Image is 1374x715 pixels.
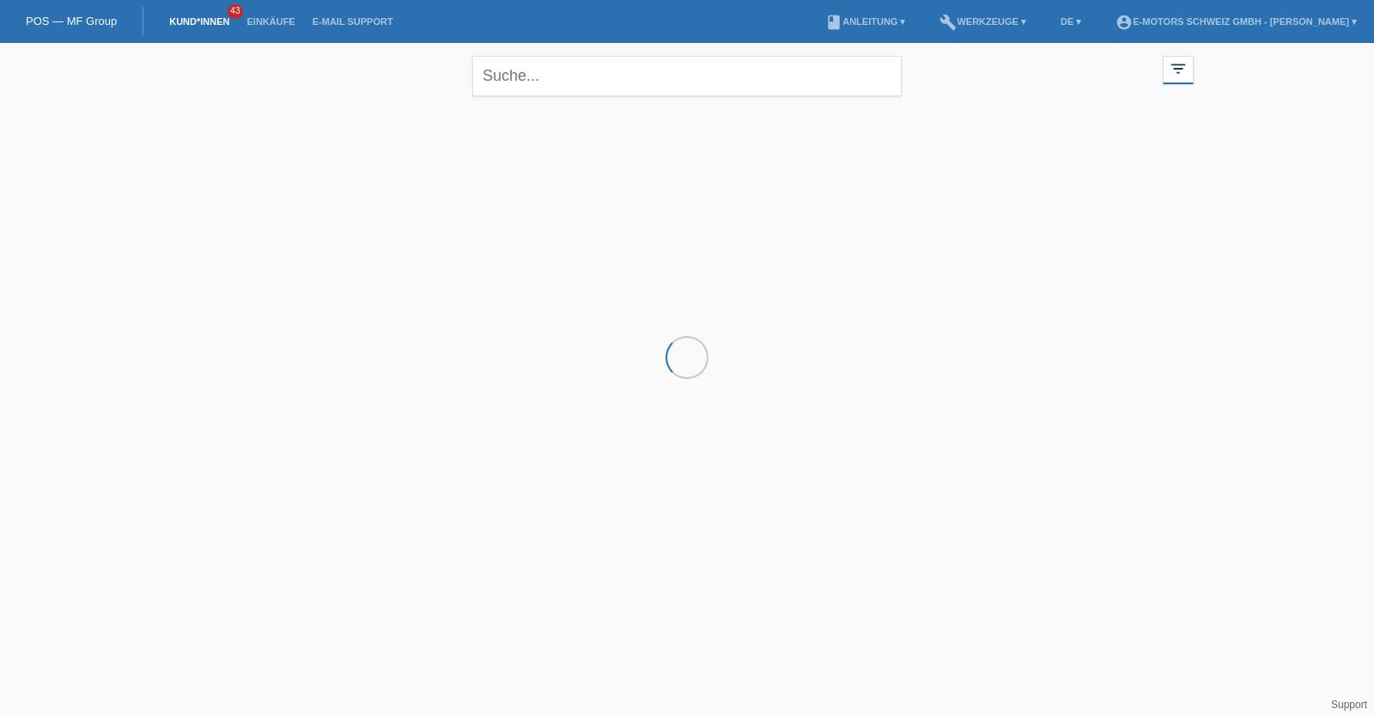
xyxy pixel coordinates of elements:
[825,14,842,31] i: book
[1107,16,1365,27] a: account_circleE-Motors Schweiz GmbH - [PERSON_NAME] ▾
[939,14,957,31] i: build
[161,16,238,27] a: Kund*innen
[1331,699,1367,711] a: Support
[238,16,303,27] a: Einkäufe
[817,16,914,27] a: bookAnleitung ▾
[304,16,402,27] a: E-Mail Support
[1169,59,1188,78] i: filter_list
[228,4,243,19] span: 43
[1116,14,1133,31] i: account_circle
[1052,16,1090,27] a: DE ▾
[472,56,902,96] input: Suche...
[931,16,1035,27] a: buildWerkzeuge ▾
[26,15,117,27] a: POS — MF Group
